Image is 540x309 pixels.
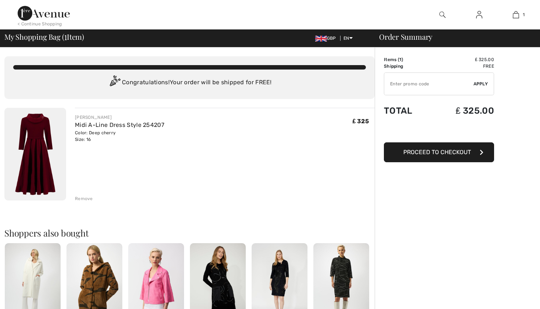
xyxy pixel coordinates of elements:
img: UK Pound [315,36,327,42]
img: search the website [439,10,446,19]
span: 1 [523,11,525,18]
a: Midi A-Line Dress Style 254207 [75,121,164,128]
input: Promo code [384,73,474,95]
td: Items ( ) [384,56,431,63]
span: 1 [399,57,402,62]
div: Congratulations! Your order will be shipped for FREE! [13,75,366,90]
img: Congratulation2.svg [107,75,122,90]
td: ₤ 325.00 [431,56,494,63]
button: Proceed to Checkout [384,142,494,162]
img: 1ère Avenue [18,6,70,21]
div: [PERSON_NAME] [75,114,164,121]
td: Total [384,98,431,123]
a: Sign In [470,10,488,19]
div: Color: Deep cherry Size: 16 [75,129,164,143]
span: EN [343,36,353,41]
td: Shipping [384,63,431,70]
h2: Shoppers also bought [4,228,375,237]
span: 1 [64,31,67,41]
span: My Shopping Bag ( Item) [4,33,84,40]
div: Order Summary [370,33,536,40]
div: Remove [75,195,93,202]
img: My Info [476,10,482,19]
span: Proceed to Checkout [403,149,471,156]
div: < Continue Shopping [18,21,62,27]
span: GBP [315,36,339,41]
td: Free [431,63,494,70]
img: Midi A-Line Dress Style 254207 [4,108,66,200]
span: ₤ 325 [353,118,369,125]
a: 1 [498,10,534,19]
iframe: PayPal [384,123,494,140]
img: My Bag [513,10,519,19]
td: ₤ 325.00 [431,98,494,123]
span: Apply [474,81,488,87]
